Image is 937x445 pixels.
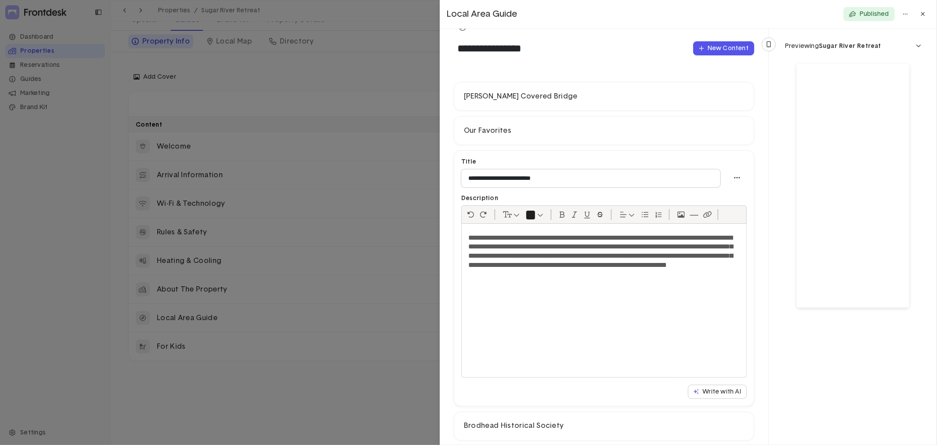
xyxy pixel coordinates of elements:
[454,117,754,145] div: Our Favorites
[785,43,881,49] div: Previewing
[693,41,754,55] button: New Content
[779,39,927,53] button: dropdown trigger
[464,126,744,135] p: Our Favorites
[454,82,754,110] div: [PERSON_NAME] Covered Bridge
[819,43,881,49] span: Sugar River Retreat
[843,7,895,21] button: Published
[694,389,741,395] div: Write with AI
[461,194,747,202] p: Description
[464,421,744,430] p: Brodhead Historical Society
[461,158,476,166] p: Title
[447,8,833,20] p: Local Area Guide
[688,385,747,399] button: Write with AI
[464,92,744,101] p: [PERSON_NAME] Covered Bridge
[454,412,754,440] div: Brodhead Historical Society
